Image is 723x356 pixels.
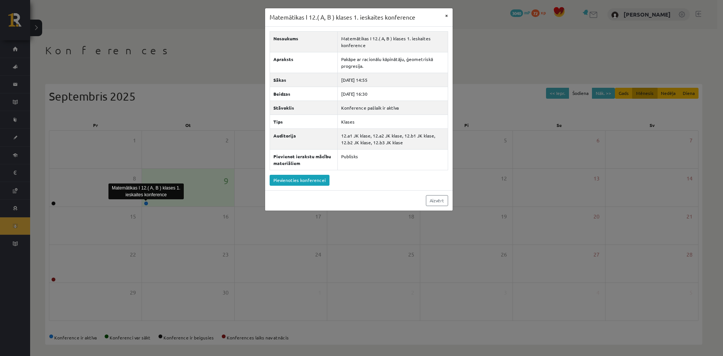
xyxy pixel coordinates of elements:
td: 12.a1 JK klase, 12.a2 JK klase, 12.b1 JK klase, 12.b2 JK klase, 12.b3 JK klase [338,128,448,149]
td: Konference pašlaik ir aktīva [338,101,448,115]
th: Apraksts [270,52,338,73]
th: Beidzas [270,87,338,101]
button: × [441,8,453,23]
h3: Matemātikas I 12.( A, B ) klases 1. ieskaites konference [270,13,415,22]
div: Matemātikas I 12.( A, B ) klases 1. ieskaites konference [108,183,184,199]
td: Publisks [338,149,448,170]
th: Stāvoklis [270,101,338,115]
th: Tips [270,115,338,128]
td: [DATE] 16:30 [338,87,448,101]
a: Aizvērt [426,195,448,206]
th: Nosaukums [270,31,338,52]
td: Matemātikas I 12.( A, B ) klases 1. ieskaites konference [338,31,448,52]
td: [DATE] 14:55 [338,73,448,87]
th: Sākas [270,73,338,87]
td: Pakāpe ar racionālu kāpinātāju, ģeometriskā progresija. [338,52,448,73]
th: Pievienot ierakstu mācību materiāliem [270,149,338,170]
a: Pievienoties konferencei [270,175,329,186]
th: Auditorija [270,128,338,149]
td: Klases [338,115,448,128]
